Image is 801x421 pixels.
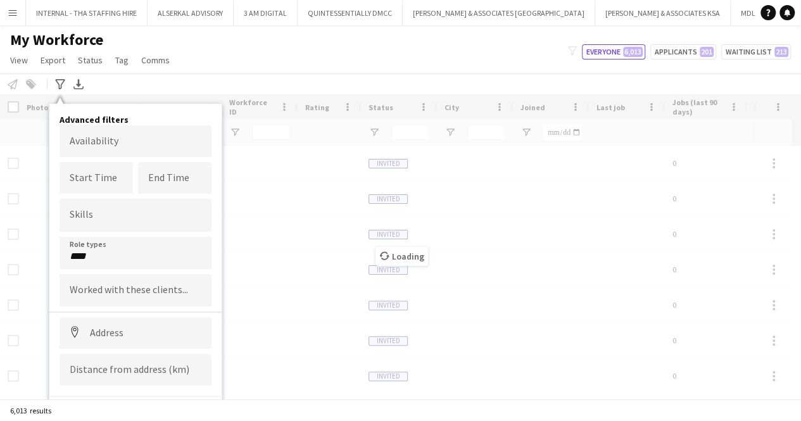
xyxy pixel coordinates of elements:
[595,1,731,25] button: [PERSON_NAME] & ASSOCIATES KSA
[10,54,28,66] span: View
[35,52,70,68] a: Export
[700,47,714,57] span: 201
[70,251,201,262] input: Type to search role types...
[70,285,201,296] input: Type to search clients...
[650,44,716,60] button: Applicants201
[5,52,33,68] a: View
[73,52,108,68] a: Status
[41,54,65,66] span: Export
[774,47,788,57] span: 213
[110,52,134,68] a: Tag
[148,1,234,25] button: ALSERKAL ADVISORY
[78,54,103,66] span: Status
[582,44,645,60] button: Everyone6,013
[141,54,170,66] span: Comms
[623,47,643,57] span: 6,013
[70,210,201,221] input: Type to search skills...
[375,247,428,266] span: Loading
[71,77,86,92] app-action-btn: Export XLSX
[10,30,103,49] span: My Workforce
[234,1,298,25] button: 3 AM DIGITAL
[115,54,129,66] span: Tag
[60,114,211,125] h4: Advanced filters
[26,1,148,25] button: INTERNAL - THA STAFFING HIRE
[721,44,791,60] button: Waiting list213
[53,77,68,92] app-action-btn: Advanced filters
[298,1,403,25] button: QUINTESSENTIALLY DMCC
[136,52,175,68] a: Comms
[403,1,595,25] button: [PERSON_NAME] & ASSOCIATES [GEOGRAPHIC_DATA]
